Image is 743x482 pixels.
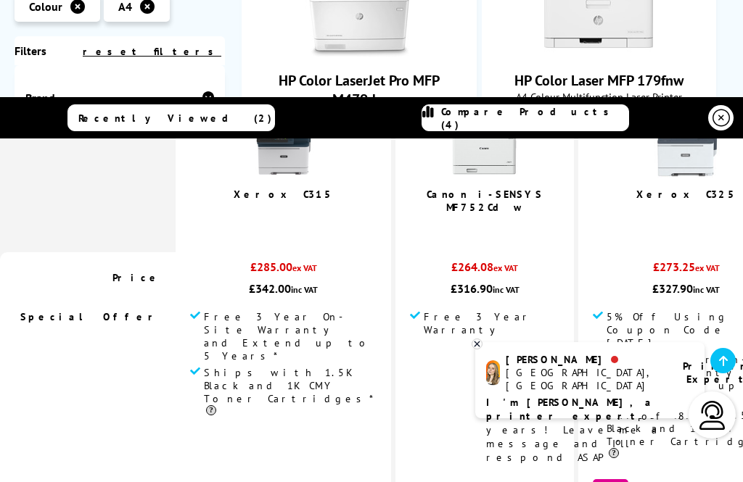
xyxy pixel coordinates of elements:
a: Recently Viewed (2) [67,104,274,131]
span: ex VAT [493,262,518,273]
p: of 8 years! Leave me a message and I'll respond ASAP [486,396,694,465]
img: xerox-c325-front-small.jpg [650,105,723,178]
a: Compare Products (4) [422,104,628,131]
div: [PERSON_NAME] [506,353,665,366]
a: HP Color LaserJet Pro MFP M479dw [305,45,414,59]
img: amy-livechat.png [486,360,500,386]
div: £316.90 [410,281,559,296]
img: Xerox-C315-Front-2-Small.jpg [247,105,320,178]
div: Brand [25,91,214,105]
span: A4 Colour Multifunction Laser Printer [490,90,709,104]
img: Canon-MF752Cdw-Front-Small.jpg [448,105,521,178]
a: HP Color Laser MFP 179fnw [544,45,653,59]
span: 5.0 [673,208,691,225]
span: / 5 [490,221,505,238]
a: Xerox C325 [636,188,736,201]
b: I'm [PERSON_NAME], a printer expert [486,396,655,423]
span: Recently Viewed (2) [78,112,272,125]
span: inc VAT [693,284,720,295]
span: Filters [15,43,46,58]
div: £264.08 [410,259,559,281]
span: ex VAT [695,262,720,273]
span: inc VAT [493,284,520,295]
a: HP Color Laser MFP 179fnw [514,71,684,90]
a: HP Color LaserJet Pro MFP M479dw [279,71,440,109]
span: ex VAT [292,262,317,273]
span: / 5 [288,208,303,225]
span: Free 3 Year On-Site Warranty and Extend up to 5 Years* [204,310,377,362]
a: Xerox C315 [234,188,333,201]
a: Canon i-SENSYS MF752Cdw [427,188,543,214]
div: [GEOGRAPHIC_DATA], [GEOGRAPHIC_DATA] [506,366,665,392]
span: Special Offer [20,310,161,323]
span: Ships with 1.5K Black and 1K CMY Toner Cartridges* [204,366,377,418]
span: / 5 [691,208,706,225]
span: Compare Products (4) [441,105,628,131]
a: reset filters [83,45,221,58]
span: 5.0 [271,208,288,225]
div: £342.00 [190,281,377,296]
span: 5.0 [472,221,490,238]
img: user-headset-light.svg [698,401,727,430]
div: £285.00 [190,259,377,281]
span: Price [112,271,161,284]
span: inc VAT [291,284,318,295]
span: Free 3 Year Warranty [424,310,559,336]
